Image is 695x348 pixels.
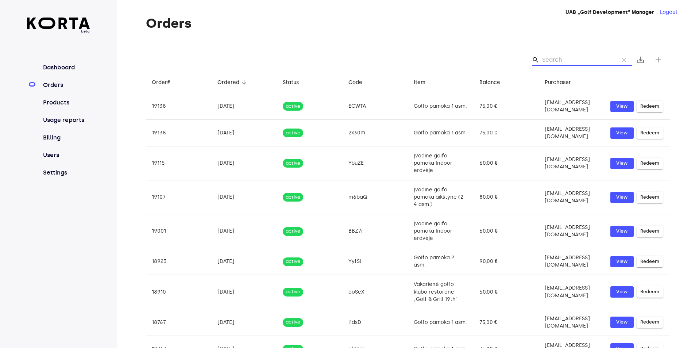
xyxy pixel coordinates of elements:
[146,93,212,120] td: 19138
[42,98,90,107] a: Products
[146,146,212,180] td: 19115
[408,214,474,248] td: Įvadinė golfo pamoka Indoor erdvėje
[474,180,539,214] td: 80,00 €
[637,286,663,298] button: Redeem
[283,319,303,326] span: active
[283,103,303,110] span: active
[152,78,170,87] div: Order#
[539,120,605,146] td: [EMAIL_ADDRESS][DOMAIN_NAME]
[343,93,408,120] td: ECWTA
[217,78,239,87] div: Ordered
[414,78,425,87] div: Item
[348,78,372,87] span: Code
[640,318,659,326] span: Redeem
[637,192,663,203] button: Redeem
[27,18,90,29] img: Korta
[610,127,634,139] a: View
[146,180,212,214] td: 19107
[610,192,634,203] a: View
[283,258,303,265] span: active
[610,256,634,267] button: View
[614,159,630,168] span: View
[640,129,659,137] span: Redeem
[408,180,474,214] td: Įvadinė golfo pamoka aikštyne (2-4 asm.)
[640,288,659,296] span: Redeem
[632,51,649,69] button: Export
[408,120,474,146] td: Golfo pamoka 1 asm.
[474,309,539,336] td: 75,00 €
[408,93,474,120] td: Golfo pamoka 1 asm.
[343,248,408,275] td: YyfSl
[640,193,659,202] span: Redeem
[660,9,677,16] button: Logout
[637,127,663,139] button: Redeem
[343,309,408,336] td: i1dsD
[610,158,634,169] button: View
[408,248,474,275] td: Golfo pamoka 2 asm.
[532,56,539,64] span: Search
[539,214,605,248] td: [EMAIL_ADDRESS][DOMAIN_NAME]
[610,286,634,298] button: View
[408,275,474,309] td: Vakarienė golfo klubo restorane „Golf & Grill 19th"
[283,288,303,295] span: active
[610,317,634,328] button: View
[545,78,571,87] div: Purchaser
[614,288,630,296] span: View
[408,146,474,180] td: Įvadinė golfo pamoka Indoor erdvėje
[146,120,212,146] td: 19138
[414,78,435,87] span: Item
[283,160,303,167] span: active
[539,93,605,120] td: [EMAIL_ADDRESS][DOMAIN_NAME]
[343,146,408,180] td: YbuZE
[614,102,630,111] span: View
[474,248,539,275] td: 90,00 €
[474,146,539,180] td: 60,00 €
[640,159,659,168] span: Redeem
[539,309,605,336] td: [EMAIL_ADDRESS][DOMAIN_NAME]
[636,56,645,64] span: save_alt
[539,146,605,180] td: [EMAIL_ADDRESS][DOMAIN_NAME]
[212,120,277,146] td: [DATE]
[212,180,277,214] td: [DATE]
[640,102,659,111] span: Redeem
[343,214,408,248] td: BBZ7i
[474,120,539,146] td: 75,00 €
[654,56,663,64] span: add
[545,78,580,87] span: Purchaser
[146,275,212,309] td: 18910
[637,101,663,112] button: Redeem
[614,318,630,326] span: View
[637,317,663,328] button: Redeem
[614,129,630,137] span: View
[152,78,179,87] span: Order#
[212,93,277,120] td: [DATE]
[649,51,667,69] button: Create new gift card
[348,78,362,87] div: Code
[343,275,408,309] td: doSeX
[640,257,659,266] span: Redeem
[610,226,634,237] a: View
[539,275,605,309] td: [EMAIL_ADDRESS][DOMAIN_NAME]
[146,309,212,336] td: 18767
[146,248,212,275] td: 18923
[637,226,663,237] button: Redeem
[614,257,630,266] span: View
[542,54,613,66] input: Search
[42,63,90,72] a: Dashboard
[283,130,303,137] span: active
[212,309,277,336] td: [DATE]
[42,133,90,142] a: Billing
[212,248,277,275] td: [DATE]
[640,227,659,236] span: Redeem
[479,78,500,87] div: Balance
[241,79,247,86] span: arrow_downward
[27,29,90,34] span: beta
[474,214,539,248] td: 60,00 €
[42,81,90,89] a: Orders
[212,214,277,248] td: [DATE]
[474,275,539,309] td: 50,00 €
[283,78,299,87] div: Status
[637,158,663,169] button: Redeem
[614,193,630,202] span: View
